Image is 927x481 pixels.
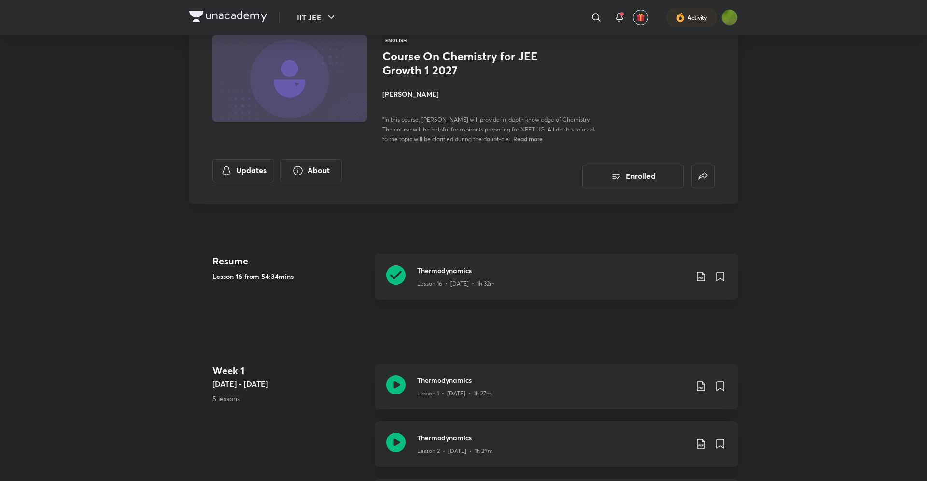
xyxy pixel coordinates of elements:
span: English [382,35,409,45]
img: activity [676,12,685,23]
p: Lesson 1 • [DATE] • 1h 27m [417,389,492,398]
button: About [280,159,342,182]
p: Lesson 2 • [DATE] • 1h 29m [417,447,493,455]
button: Updates [212,159,274,182]
img: Company Logo [189,11,267,22]
h3: Thermodynamics [417,433,688,443]
h4: [PERSON_NAME] [382,89,599,99]
span: Read more [513,135,543,143]
h3: Thermodynamics [417,375,688,385]
a: ThermodynamicsLesson 2 • [DATE] • 1h 29m [375,421,738,479]
img: Eeshan Chandrawanshi [721,9,738,26]
a: ThermodynamicsLesson 16 • [DATE] • 1h 32m [375,254,738,311]
a: Company Logo [189,11,267,25]
h1: Course On Chemistry for JEE Growth 1 2027 [382,49,540,77]
h4: Resume [212,254,367,268]
img: Thumbnail [211,34,368,123]
img: avatar [636,13,645,22]
button: avatar [633,10,648,25]
h4: Week 1 [212,364,367,378]
a: ThermodynamicsLesson 1 • [DATE] • 1h 27m [375,364,738,421]
span: "In this course, [PERSON_NAME] will provide in-depth knowledge of Chemistry. The course will be h... [382,116,594,143]
button: IIT JEE [291,8,343,27]
p: 5 lessons [212,394,367,404]
h3: Thermodynamics [417,265,688,276]
button: Enrolled [582,165,684,188]
h5: [DATE] - [DATE] [212,378,367,390]
h5: Lesson 16 from 54:34mins [212,271,367,281]
button: false [691,165,715,188]
p: Lesson 16 • [DATE] • 1h 32m [417,279,495,288]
